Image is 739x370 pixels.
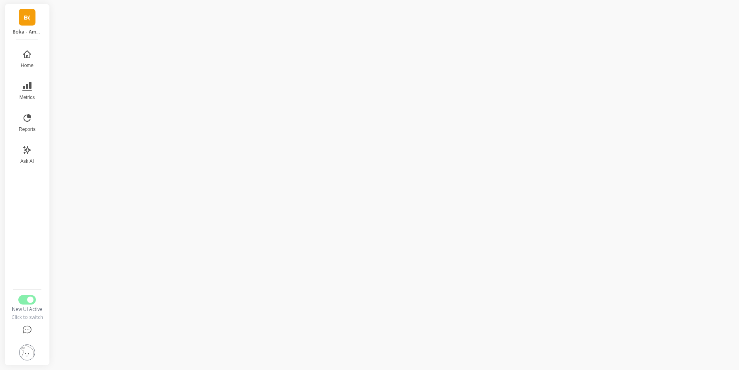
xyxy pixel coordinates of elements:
img: profile picture [19,344,35,360]
span: Reports [19,126,35,133]
button: Ask AI [14,140,40,169]
span: B( [24,13,30,22]
p: Boka - Amazon (Essor) [13,29,42,35]
button: Settings [11,340,43,365]
button: Reports [14,109,40,137]
div: New UI Active [11,306,43,313]
button: Help [11,321,43,340]
span: Ask AI [20,158,34,164]
button: Switch to Legacy UI [18,295,36,305]
span: Home [21,62,33,69]
button: Metrics [14,77,40,105]
div: Click to switch [11,314,43,321]
button: Home [14,45,40,73]
span: Metrics [20,94,35,101]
